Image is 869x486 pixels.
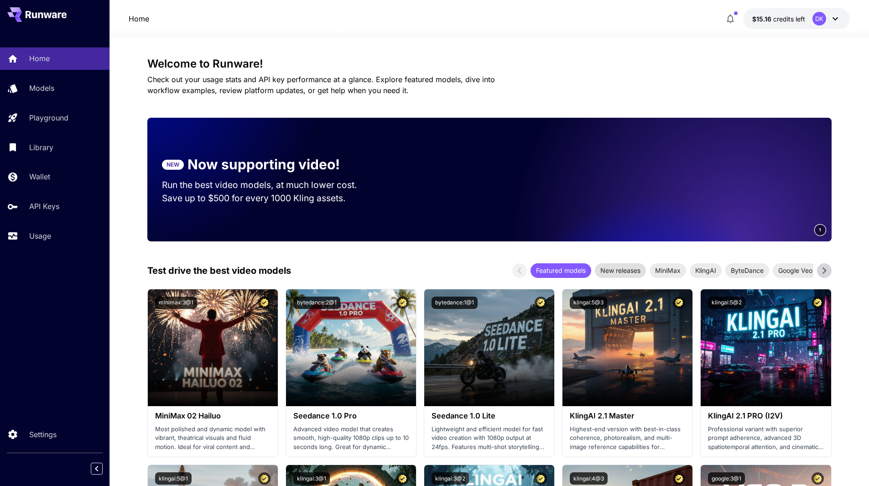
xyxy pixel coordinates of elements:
[258,472,271,485] button: Certified Model – Vetted for best performance and includes a commercial license.
[293,412,409,420] h3: Seedance 1.0 Pro
[432,297,478,309] button: bytedance:1@1
[570,425,685,452] p: Highest-end version with best-in-class coherence, photorealism, and multi-image reference capabil...
[562,289,692,406] img: alt
[155,472,192,485] button: klingai:5@1
[570,412,685,420] h3: KlingAI 2.1 Master
[162,192,375,205] p: Save up to $500 for every 1000 Kling assets.
[690,263,722,278] div: KlingAI
[773,15,805,23] span: credits left
[725,266,769,275] span: ByteDance
[29,230,51,241] p: Usage
[432,425,547,452] p: Lightweight and efficient model for fast video creation with 1080p output at 24fps. Features mult...
[424,289,554,406] img: alt
[752,14,805,24] div: $15.16106
[531,266,591,275] span: Featured models
[432,412,547,420] h3: Seedance 1.0 Lite
[286,289,416,406] img: alt
[701,289,831,406] img: alt
[708,297,745,309] button: klingai:5@2
[708,425,823,452] p: Professional variant with superior prompt adherence, advanced 3D spatiotemporal attention, and ci...
[708,472,745,485] button: google:3@1
[812,12,826,26] div: DK
[129,13,149,24] nav: breadcrumb
[155,412,271,420] h3: MiniMax 02 Hailuo
[147,57,832,70] h3: Welcome to Runware!
[725,263,769,278] div: ByteDance
[396,472,409,485] button: Certified Model – Vetted for best performance and includes a commercial license.
[29,201,59,212] p: API Keys
[570,472,608,485] button: klingai:4@3
[752,15,773,23] span: $15.16
[29,112,68,123] p: Playground
[773,266,818,275] span: Google Veo
[535,297,547,309] button: Certified Model – Vetted for best performance and includes a commercial license.
[396,297,409,309] button: Certified Model – Vetted for best performance and includes a commercial license.
[293,297,340,309] button: bytedance:2@1
[187,154,340,175] p: Now supporting video!
[650,266,686,275] span: MiniMax
[595,266,646,275] span: New releases
[29,83,54,94] p: Models
[812,472,824,485] button: Certified Model – Vetted for best performance and includes a commercial license.
[595,263,646,278] div: New releases
[129,13,149,24] a: Home
[673,472,685,485] button: Certified Model – Vetted for best performance and includes a commercial license.
[147,264,291,277] p: Test drive the best video models
[432,472,469,485] button: klingai:3@2
[743,8,850,29] button: $15.16106DK
[773,263,818,278] div: Google Veo
[29,142,53,153] p: Library
[91,463,103,475] button: Collapse sidebar
[535,472,547,485] button: Certified Model – Vetted for best performance and includes a commercial license.
[98,460,109,477] div: Collapse sidebar
[148,289,278,406] img: alt
[29,171,50,182] p: Wallet
[293,425,409,452] p: Advanced video model that creates smooth, high-quality 1080p clips up to 10 seconds long. Great f...
[673,297,685,309] button: Certified Model – Vetted for best performance and includes a commercial license.
[570,297,607,309] button: klingai:5@3
[690,266,722,275] span: KlingAI
[147,75,495,95] span: Check out your usage stats and API key performance at a glance. Explore featured models, dive int...
[155,425,271,452] p: Most polished and dynamic model with vibrant, theatrical visuals and fluid motion. Ideal for vira...
[258,297,271,309] button: Certified Model – Vetted for best performance and includes a commercial license.
[155,297,197,309] button: minimax:3@1
[29,53,50,64] p: Home
[167,161,179,169] p: NEW
[708,412,823,420] h3: KlingAI 2.1 PRO (I2V)
[650,263,686,278] div: MiniMax
[162,178,375,192] p: Run the best video models, at much lower cost.
[29,429,57,440] p: Settings
[293,472,330,485] button: klingai:3@1
[531,263,591,278] div: Featured models
[812,297,824,309] button: Certified Model – Vetted for best performance and includes a commercial license.
[819,226,822,233] span: 1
